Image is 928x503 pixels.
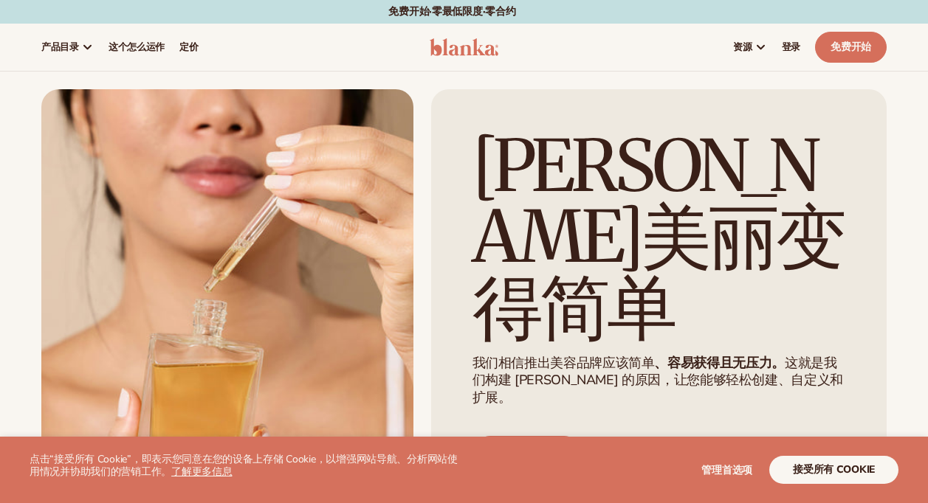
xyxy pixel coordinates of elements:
a: 免费开始 [472,436,582,471]
a: 资源 [726,24,774,71]
button: 接受所有 cookie [769,456,898,484]
span: 资源 [733,41,752,53]
span: 管理首选项 [701,463,752,477]
p: 点击“接受所有 Cookie”，即表示您同意在您的设备上存储 Cookie，以增强网站导航、分析网站使用情况并协助我们的营销工作。 [30,454,464,479]
span: 登录 [782,41,800,53]
p: 我们相信推出美容品牌应该简单 这就是我们构建 [PERSON_NAME] 的原因，让您能够轻松创建、自定义和扩展。 [472,355,845,406]
strong: 、容易获得且无压力。 [654,354,784,372]
span: 产品目录 [41,41,79,53]
span: 这个怎么运作 [109,41,165,53]
img: 商标 [430,38,499,56]
a: 登录 [774,24,808,71]
a: 免费开始 [815,32,887,63]
font: 免费开始·零最低限度·零合约 [388,4,515,18]
span: 定价 [179,41,198,53]
a: 定价 [172,24,205,71]
h1: [PERSON_NAME]美丽变得简单 [472,131,845,343]
a: 了解更多信息 [171,465,232,479]
a: 这个怎么运作 [101,24,172,71]
a: 产品目录 [34,24,101,71]
button: 管理首选项 [701,456,752,484]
